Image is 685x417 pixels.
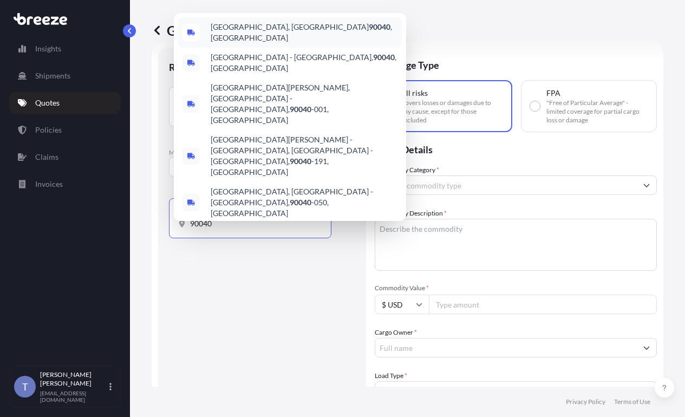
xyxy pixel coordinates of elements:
[375,165,439,175] label: Commodity Category
[35,125,62,135] p: Policies
[169,61,228,74] p: Route Details
[35,43,61,54] p: Insights
[375,327,417,338] label: Cargo Owner
[375,284,657,292] span: Commodity Value
[169,157,245,177] button: Select transport
[35,179,63,190] p: Invoices
[566,398,605,406] p: Privacy Policy
[35,152,58,162] p: Claims
[429,295,657,314] input: Type amount
[190,218,318,229] input: Destination
[546,88,560,99] span: FPA
[211,186,397,219] span: [GEOGRAPHIC_DATA], [GEOGRAPHIC_DATA] - [GEOGRAPHIC_DATA], -050, [GEOGRAPHIC_DATA]
[152,22,241,39] p: Get a Quote
[40,370,107,388] p: [PERSON_NAME] [PERSON_NAME]
[174,13,406,221] div: Show suggestions
[614,398,650,406] p: Terms of Use
[401,88,428,99] span: All risks
[373,53,395,62] b: 90040
[211,52,397,74] span: [GEOGRAPHIC_DATA] - [GEOGRAPHIC_DATA], , [GEOGRAPHIC_DATA]
[637,338,656,357] button: Show suggestions
[375,338,637,357] input: Full name
[211,82,397,126] span: [GEOGRAPHIC_DATA][PERSON_NAME], [GEOGRAPHIC_DATA] - [GEOGRAPHIC_DATA], -001, [GEOGRAPHIC_DATA]
[22,381,28,392] span: T
[290,157,311,166] b: 90040
[369,22,390,31] b: 90040
[380,386,391,396] span: LTL
[375,48,657,80] p: Coverage Type
[375,370,407,381] span: Load Type
[290,198,311,207] b: 90040
[35,70,70,81] p: Shipments
[169,148,355,157] p: Main transport mode
[375,208,447,219] label: Commodity Description
[375,175,637,195] input: Select a commodity type
[290,105,311,114] b: 90040
[40,390,107,403] p: [EMAIL_ADDRESS][DOMAIN_NAME]
[546,99,648,125] span: "Free of Particular Average" - limited coverage for partial cargo loss or damage
[401,99,503,125] span: Covers losses or damages due to any cause, except for those excluded
[211,22,397,43] span: [GEOGRAPHIC_DATA], [GEOGRAPHIC_DATA] , [GEOGRAPHIC_DATA]
[375,132,657,165] p: Cargo Details
[35,97,60,108] p: Quotes
[211,134,397,178] span: [GEOGRAPHIC_DATA][PERSON_NAME] - [GEOGRAPHIC_DATA], [GEOGRAPHIC_DATA] - [GEOGRAPHIC_DATA], -191, ...
[637,175,656,195] button: Show suggestions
